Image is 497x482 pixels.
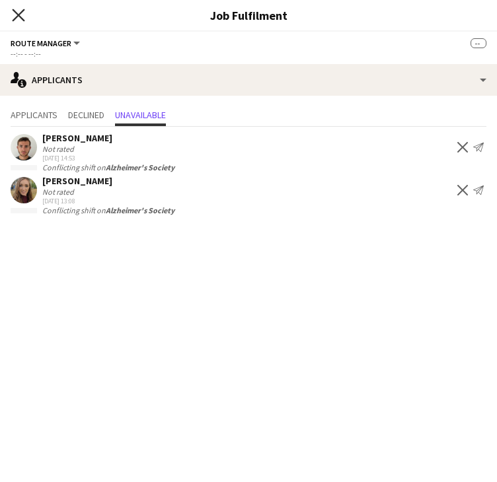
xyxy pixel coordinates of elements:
div: [PERSON_NAME] [42,132,112,144]
b: Alzheimer's Society [106,205,174,215]
b: Alzheimer's Society [106,162,174,172]
button: Route Manager [11,38,82,48]
div: Not rated [42,187,77,197]
div: [DATE] 13:08 [42,197,112,205]
div: Not rated [42,144,77,154]
span: -- [471,38,486,48]
div: [DATE] 14:53 [42,154,112,162]
span: Route Manager [11,38,71,48]
span: Applicants [11,110,57,120]
div: --:-- - --:-- [11,49,486,59]
div: [PERSON_NAME] [42,175,112,187]
span: Declined [68,110,104,120]
span: Unavailable [115,110,166,120]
